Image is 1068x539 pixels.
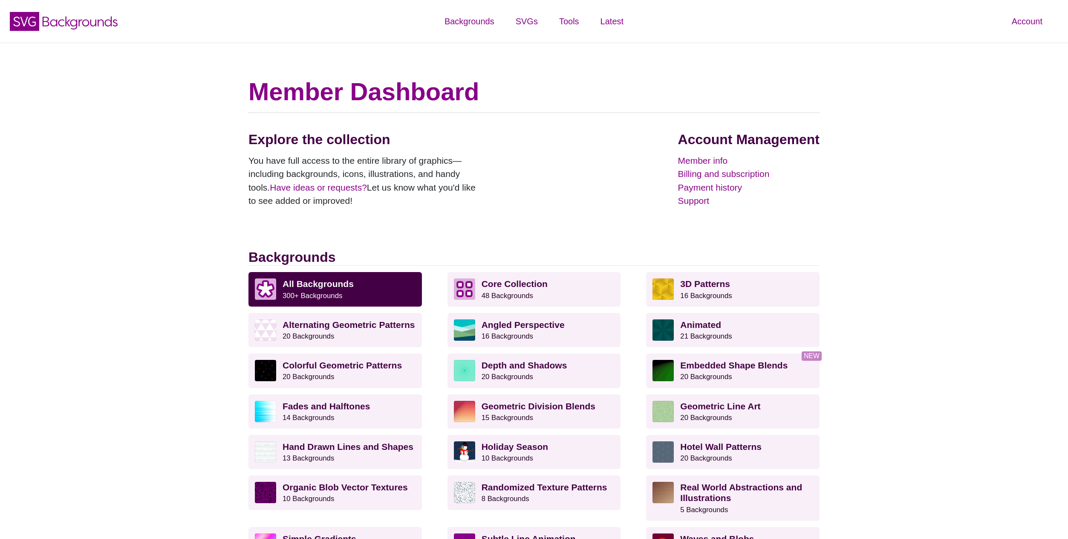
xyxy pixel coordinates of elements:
[482,373,533,381] small: 20 Backgrounds
[283,373,334,381] small: 20 Backgrounds
[652,319,674,341] img: green rave light effect animated background
[447,394,621,429] a: Geometric Division Blends15 Backgrounds
[283,320,415,330] strong: Alternating Geometric Patterns
[646,435,820,469] a: Hotel Wall Patterns20 Backgrounds
[678,154,820,168] a: Member info
[283,495,334,503] small: 10 Backgrounds
[434,9,505,34] a: Backgrounds
[248,131,483,148] h2: Explore the collection
[548,9,590,34] a: Tools
[248,249,820,266] h2: Backgrounds
[447,354,621,388] a: Depth and Shadows20 Backgrounds
[447,475,621,510] a: Randomized Texture Patterns8 Backgrounds
[680,482,802,503] strong: Real World Abstractions and Illustrations
[652,278,674,300] img: fancy golden cube pattern
[652,482,674,503] img: wooden floor pattern
[482,279,548,289] strong: Core Collection
[678,167,820,181] a: Billing and subscription
[447,272,621,306] a: Core Collection 48 Backgrounds
[646,354,820,388] a: Embedded Shape Blends20 Backgrounds
[482,332,533,340] small: 16 Backgrounds
[283,292,342,300] small: 300+ Backgrounds
[248,77,820,107] h1: Member Dashboard
[652,360,674,381] img: green to black rings rippling away from corner
[482,442,548,452] strong: Holiday Season
[652,401,674,422] img: geometric web of connecting lines
[270,183,367,192] a: Have ideas or requests?
[255,360,276,381] img: a rainbow pattern of outlined geometric shapes
[454,319,475,341] img: abstract landscape with sky mountains and water
[482,320,565,330] strong: Angled Perspective
[646,272,820,306] a: 3D Patterns16 Backgrounds
[255,482,276,503] img: Purple vector splotches
[680,320,721,330] strong: Animated
[482,495,529,503] small: 8 Backgrounds
[255,401,276,422] img: blue lights stretching horizontally over white
[646,313,820,347] a: Animated21 Backgrounds
[680,292,732,300] small: 16 Backgrounds
[248,354,422,388] a: Colorful Geometric Patterns20 Backgrounds
[678,131,820,148] h2: Account Management
[652,441,674,463] img: intersecting outlined circles formation pattern
[680,506,728,514] small: 5 Backgrounds
[283,279,354,289] strong: All Backgrounds
[255,441,276,463] img: white subtle wave background
[482,401,595,411] strong: Geometric Division Blends
[680,414,732,422] small: 20 Backgrounds
[454,441,475,463] img: vector art snowman with black hat, branch arms, and carrot nose
[283,360,402,370] strong: Colorful Geometric Patterns
[454,482,475,503] img: gray texture pattern on white
[454,360,475,381] img: green layered rings within rings
[283,401,370,411] strong: Fades and Halftones
[248,154,483,208] p: You have full access to the entire library of graphics—including backgrounds, icons, illustration...
[680,454,732,462] small: 20 Backgrounds
[680,442,762,452] strong: Hotel Wall Patterns
[283,454,334,462] small: 13 Backgrounds
[283,442,413,452] strong: Hand Drawn Lines and Shapes
[678,194,820,208] a: Support
[482,414,533,422] small: 15 Backgrounds
[680,360,788,370] strong: Embedded Shape Blends
[482,360,567,370] strong: Depth and Shadows
[454,401,475,422] img: red-to-yellow gradient large pixel grid
[447,435,621,469] a: Holiday Season10 Backgrounds
[1001,9,1053,34] a: Account
[283,482,408,492] strong: Organic Blob Vector Textures
[646,475,820,521] a: Real World Abstractions and Illustrations5 Backgrounds
[283,332,334,340] small: 20 Backgrounds
[680,401,760,411] strong: Geometric Line Art
[482,482,607,492] strong: Randomized Texture Patterns
[646,394,820,429] a: Geometric Line Art20 Backgrounds
[248,394,422,429] a: Fades and Halftones14 Backgrounds
[248,435,422,469] a: Hand Drawn Lines and Shapes13 Backgrounds
[505,9,548,34] a: SVGs
[482,454,533,462] small: 10 Backgrounds
[678,181,820,194] a: Payment history
[283,414,334,422] small: 14 Backgrounds
[248,313,422,347] a: Alternating Geometric Patterns20 Backgrounds
[680,279,730,289] strong: 3D Patterns
[248,272,422,306] a: All Backgrounds 300+ Backgrounds
[680,373,732,381] small: 20 Backgrounds
[482,292,533,300] small: 48 Backgrounds
[680,332,732,340] small: 21 Backgrounds
[590,9,634,34] a: Latest
[447,313,621,347] a: Angled Perspective16 Backgrounds
[255,319,276,341] img: light purple and white alternating triangle pattern
[248,475,422,510] a: Organic Blob Vector Textures10 Backgrounds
